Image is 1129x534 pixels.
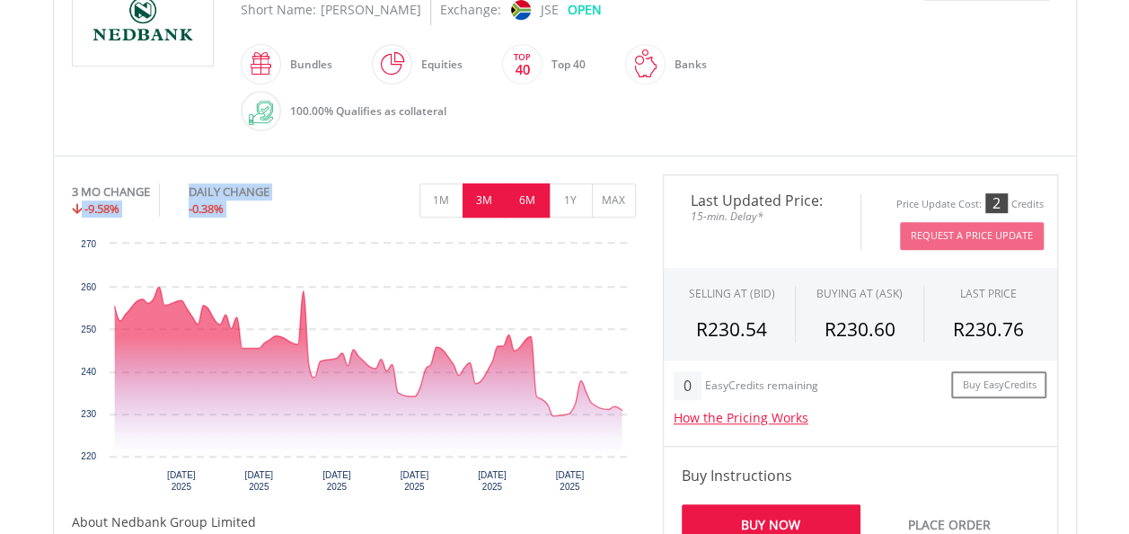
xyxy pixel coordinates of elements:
[72,235,636,504] svg: Interactive chart
[549,183,593,218] button: 1Y
[189,200,224,217] span: -0.38%
[478,470,507,492] text: [DATE] 2025
[953,316,1024,342] span: R230.76
[281,43,332,86] div: Bundles
[688,286,774,301] div: SELLING AT (BID)
[167,470,196,492] text: [DATE] 2025
[81,409,96,419] text: 230
[555,470,584,492] text: [DATE] 2025
[72,513,636,531] h5: About Nedbank Group Limited
[84,200,119,217] span: -9.58%
[666,43,707,86] div: Banks
[290,103,446,119] span: 100.00% Qualifies as collateral
[244,470,273,492] text: [DATE] 2025
[592,183,636,218] button: MAX
[674,409,808,426] a: How the Pricing Works
[705,379,818,395] div: EasyCredits remaining
[81,325,96,334] text: 250
[249,101,273,125] img: collateral-qualifying-green.svg
[81,282,96,292] text: 260
[81,239,96,249] text: 270
[674,371,701,400] div: 0
[81,367,96,377] text: 240
[896,198,982,211] div: Price Update Cost:
[816,286,903,301] span: BUYING AT (ASK)
[189,183,330,200] div: DAILY CHANGE
[72,183,150,200] div: 3 MO CHANGE
[985,193,1008,213] div: 2
[1011,198,1044,211] div: Credits
[81,451,96,461] text: 220
[900,222,1044,250] button: Request A Price Update
[960,286,1017,301] div: LAST PRICE
[696,316,767,342] span: R230.54
[506,183,550,218] button: 6M
[322,470,351,492] text: [DATE] 2025
[677,193,847,208] span: Last Updated Price:
[72,235,636,504] div: Chart. Highcharts interactive chart.
[463,183,507,218] button: 3M
[951,371,1046,399] a: Buy EasyCredits
[400,470,428,492] text: [DATE] 2025
[412,43,463,86] div: Equities
[682,465,1039,486] h4: Buy Instructions
[824,316,895,342] span: R230.60
[677,208,847,225] span: 15-min. Delay*
[419,183,463,218] button: 1M
[542,43,586,86] div: Top 40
